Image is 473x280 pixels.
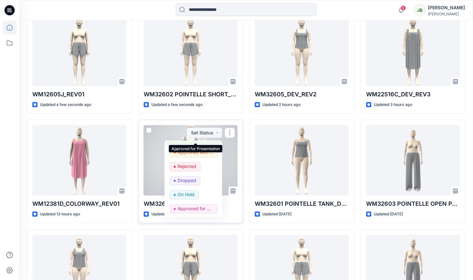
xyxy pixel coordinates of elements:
p: Updated 3 hours ago [374,101,412,108]
p: WM32602 POINTELLE SHORT_DEV_REV1 [144,90,238,99]
p: WM32605_DEV_REV2 [255,90,349,99]
a: WM32605_DEV_REV1 [144,125,238,196]
p: Rejected [178,162,196,171]
a: WM32603 POINTELLE OPEN PANT [366,125,460,196]
p: WM32603 POINTELLE OPEN PANT [366,199,460,208]
p: Updated 13 hours ago [40,211,80,218]
div: [PERSON_NAME] [428,4,465,12]
p: WM32605_DEV_REV1 [144,199,238,208]
p: Updated [DATE] [262,211,292,218]
p: Updated 2 hours ago [262,101,301,108]
div: JB [414,4,425,16]
a: WM32602 POINTELLE SHORT_DEV_REV1 [144,16,238,86]
div: [PERSON_NAME] [428,12,465,16]
a: WM32605_DEV_REV2 [255,16,349,86]
a: WM12605J_REV01 [32,16,126,86]
p: Updated [DATE] [374,211,403,218]
p: Approved for Upload to customer platform [178,204,213,213]
p: Updated a few seconds ago [151,101,203,108]
p: On Hold [178,190,195,199]
p: WM12605J_REV01 [32,90,126,99]
span: 9 [401,5,406,11]
a: WM32601 POINTELLE TANK_DEVELOPMENT [255,125,349,196]
p: WM32601 POINTELLE TANK_DEVELOPMENT [255,199,349,208]
a: WM22516C_DEV_REV3 [366,16,460,86]
p: Dropped [178,176,196,185]
p: Updated a few seconds ago [40,101,91,108]
p: Approved with corrections [178,148,213,156]
p: Updated a day ago [151,211,186,218]
p: WM22516C_DEV_REV3 [366,90,460,99]
a: WM12381D_COLORWAY_REV01 [32,125,126,196]
p: WM12381D_COLORWAY_REV01 [32,199,126,208]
